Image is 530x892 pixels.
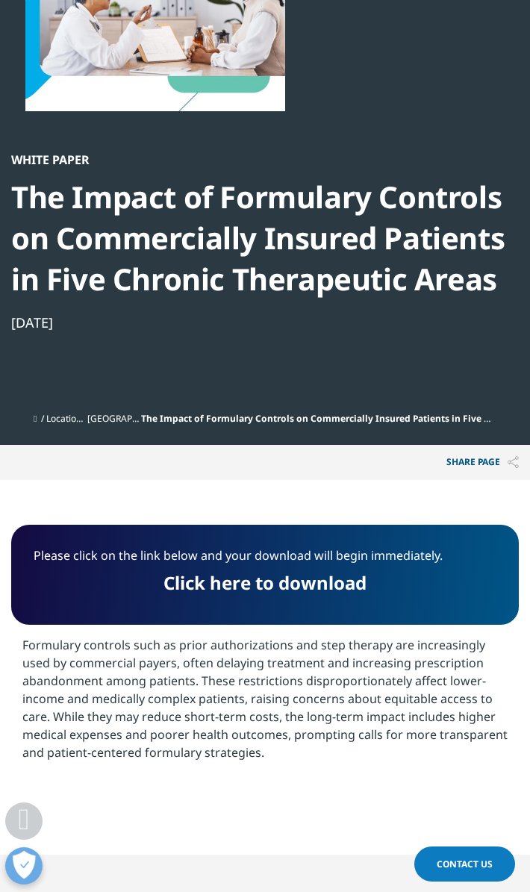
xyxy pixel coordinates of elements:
a: Locations [46,412,86,425]
a: Click here to download [163,570,367,595]
p: Share PAGE [435,445,530,480]
p: Please click on the link below and your download will begin immediately. [34,547,496,575]
button: Share PAGEShare PAGE [435,445,530,480]
p: Formulary controls such as prior authorizations and step therapy are increasingly used by commerc... [22,636,508,773]
div: White Paper [11,152,519,167]
div: [DATE] [11,314,519,331]
a: Contact Us [414,846,515,882]
button: Open Preferences [5,847,43,885]
span: Contact Us [437,858,493,870]
img: Share PAGE [508,456,519,469]
div: The Impact of Formulary Controls on Commercially Insured Patients in Five Chronic Therapeutic Areas [11,176,519,299]
a: [GEOGRAPHIC_DATA] [87,412,177,425]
